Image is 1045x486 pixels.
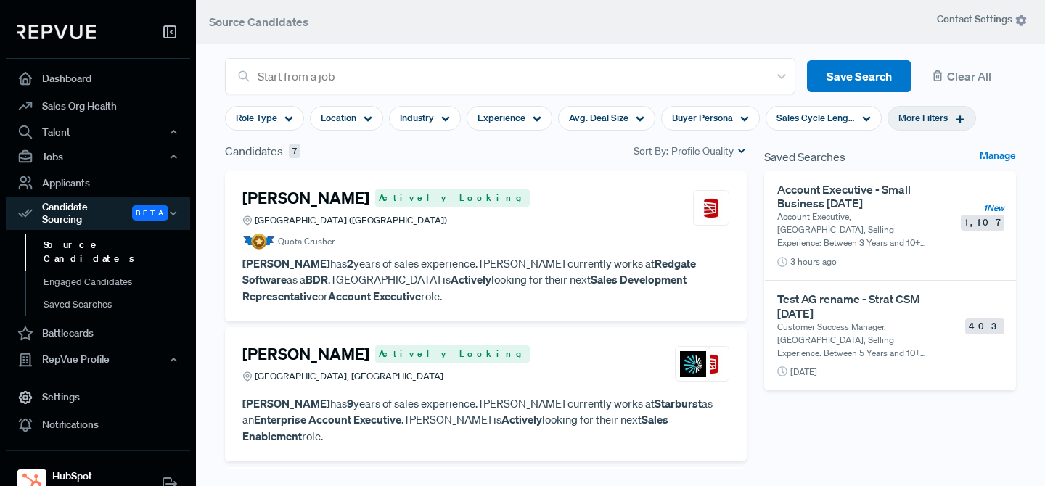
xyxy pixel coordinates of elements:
strong: Enterprise Account Executive [254,412,401,427]
strong: Actively [501,412,542,427]
span: More Filters [898,111,948,125]
span: 7 [289,144,300,159]
span: Quota Crusher [278,235,335,248]
strong: BDR [306,272,328,287]
a: Notifications [6,411,190,439]
a: Manage [980,148,1016,165]
span: Beta [132,205,168,221]
p: has years of sales experience. [PERSON_NAME] currently works at as a . [GEOGRAPHIC_DATA] is looki... [242,255,729,305]
a: Settings [6,384,190,411]
button: Save Search [807,60,911,93]
img: Quota Badge [242,234,275,250]
strong: Sales Enablement [242,412,668,443]
span: Actively Looking [375,189,530,207]
span: Location [321,111,356,125]
span: Experience [478,111,525,125]
div: Candidate Sourcing [6,197,190,230]
span: 403 [965,318,1004,334]
span: Source Candidates [209,15,308,29]
strong: 2 [347,256,353,271]
button: Jobs [6,144,190,169]
strong: Sales Development Representative [242,272,687,303]
span: Saved Searches [764,148,845,165]
span: Profile Quality [671,144,734,159]
h6: Account Executive - Small Business [DATE] [777,183,958,210]
img: Redgate Software [698,195,724,221]
span: Contact Settings [937,12,1028,27]
h4: [PERSON_NAME] [242,345,369,363]
img: Starburst [680,351,706,377]
button: Candidate Sourcing Beta [6,197,190,230]
span: 3 hours ago [790,255,837,268]
span: 1,107 [961,215,1004,231]
img: RepVue [17,25,96,39]
strong: Actively [451,272,491,287]
strong: Starburst [655,396,702,411]
span: [GEOGRAPHIC_DATA], [GEOGRAPHIC_DATA] [255,369,443,383]
a: Applicants [6,169,190,197]
button: Talent [6,120,190,144]
a: Engaged Candidates [25,271,210,294]
img: Redgate Software [698,351,724,377]
span: 1 New [983,202,1004,215]
span: Actively Looking [375,345,530,363]
strong: [PERSON_NAME] [242,256,330,271]
strong: [PERSON_NAME] [242,396,330,411]
p: Customer Success Manager, [GEOGRAPHIC_DATA], Selling Experience: Between 5 Years and 10+ Years, S... [777,321,940,360]
span: [GEOGRAPHIC_DATA] ([GEOGRAPHIC_DATA]) [255,213,447,227]
a: Sales Org Health [6,92,190,120]
span: Industry [400,111,434,125]
a: Battlecards [6,320,190,347]
a: Dashboard [6,65,190,92]
span: Candidates [225,142,283,160]
a: Saved Searches [25,293,210,316]
span: [DATE] [790,366,817,379]
strong: Account Executive [328,289,421,303]
span: Buyer Persona [672,111,733,125]
div: Sort By: [634,144,747,159]
strong: 9 [347,396,353,411]
span: Avg. Deal Size [569,111,628,125]
p: has years of sales experience. [PERSON_NAME] currently works at as an . [PERSON_NAME] is looking ... [242,395,729,445]
span: Role Type [236,111,277,125]
strong: HubSpot [52,469,131,484]
p: Account Executive, [GEOGRAPHIC_DATA], Selling Experience: Between 3 Years and 10+ Years, Software... [777,210,940,250]
span: Sales Cycle Length [776,111,855,125]
h4: [PERSON_NAME] [242,189,369,207]
h6: Test AG rename - Strat CSM [DATE] [777,292,958,320]
button: RepVue Profile [6,347,190,372]
button: Clear All [923,60,1016,93]
a: Source Candidates [25,234,210,271]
